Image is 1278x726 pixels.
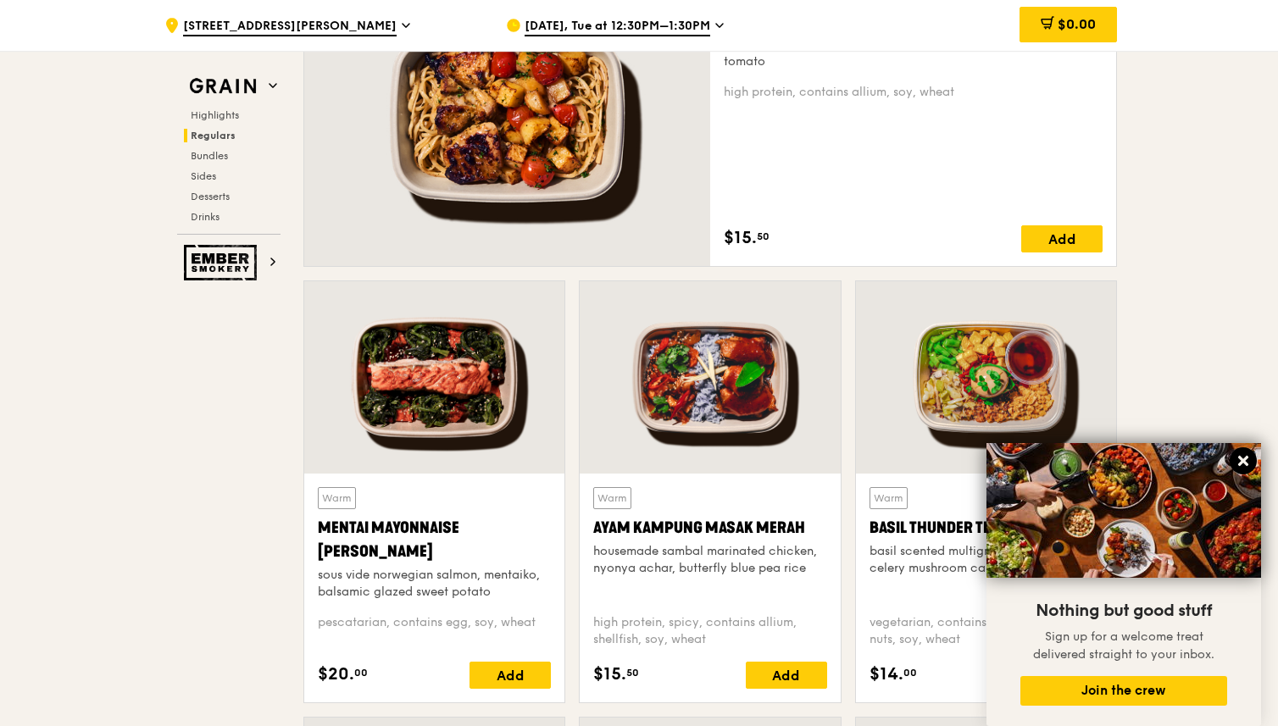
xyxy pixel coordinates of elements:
[1230,447,1257,474] button: Close
[870,487,908,509] div: Warm
[1021,225,1103,252] div: Add
[183,18,397,36] span: [STREET_ADDRESS][PERSON_NAME]
[1020,676,1227,706] button: Join the crew
[724,225,757,251] span: $15.
[757,230,770,243] span: 50
[593,487,631,509] div: Warm
[191,150,228,162] span: Bundles
[593,543,826,577] div: housemade sambal marinated chicken, nyonya achar, butterfly blue pea rice
[626,666,639,679] span: 50
[318,614,551,648] div: pescatarian, contains egg, soy, wheat
[1058,16,1096,32] span: $0.00
[903,666,917,679] span: 00
[191,130,236,141] span: Regulars
[318,516,551,563] div: Mentai Mayonnaise [PERSON_NAME]
[724,84,1103,101] div: high protein, contains allium, soy, wheat
[318,567,551,601] div: sous vide norwegian salmon, mentaiko, balsamic glazed sweet potato
[318,487,356,509] div: Warm
[191,109,239,121] span: Highlights
[525,18,710,36] span: [DATE], Tue at 12:30PM–1:30PM
[1033,629,1214,662] span: Sign up for a welcome treat delivered straight to your inbox.
[593,516,826,540] div: Ayam Kampung Masak Merah
[191,170,216,182] span: Sides
[593,662,626,687] span: $15.
[746,662,827,689] div: Add
[870,543,1103,577] div: basil scented multigrain rice, braised celery mushroom cabbage, hanjuku egg
[870,516,1103,540] div: Basil Thunder Tea Rice
[184,245,262,280] img: Ember Smokery web logo
[191,191,230,202] span: Desserts
[870,614,1103,648] div: vegetarian, contains allium, barley, egg, nuts, soy, wheat
[184,71,262,102] img: Grain web logo
[354,666,368,679] span: 00
[870,662,903,687] span: $14.
[191,211,219,223] span: Drinks
[593,614,826,648] div: high protein, spicy, contains allium, shellfish, soy, wheat
[1036,601,1212,621] span: Nothing but good stuff
[318,662,354,687] span: $20.
[986,443,1261,578] img: DSC07876-Edit02-Large.jpeg
[724,36,1103,70] div: house-blend mustard, maple soy baked potato, linguine, cherry tomato
[470,662,551,689] div: Add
